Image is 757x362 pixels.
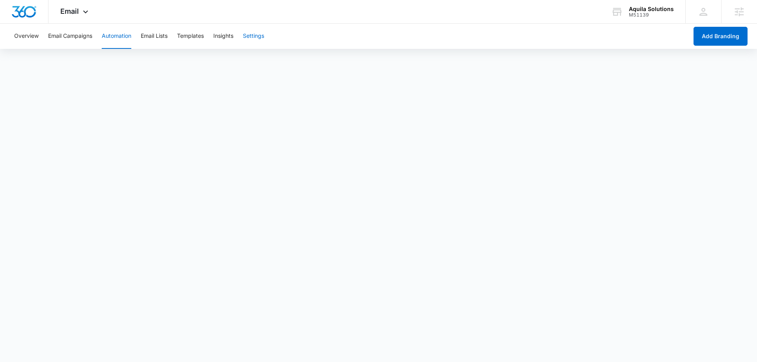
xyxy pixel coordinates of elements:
[629,12,674,18] div: account id
[60,7,79,15] span: Email
[629,6,674,12] div: account name
[177,24,204,49] button: Templates
[141,24,168,49] button: Email Lists
[694,27,748,46] button: Add Branding
[213,24,233,49] button: Insights
[102,24,131,49] button: Automation
[48,24,92,49] button: Email Campaigns
[243,24,264,49] button: Settings
[14,24,39,49] button: Overview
